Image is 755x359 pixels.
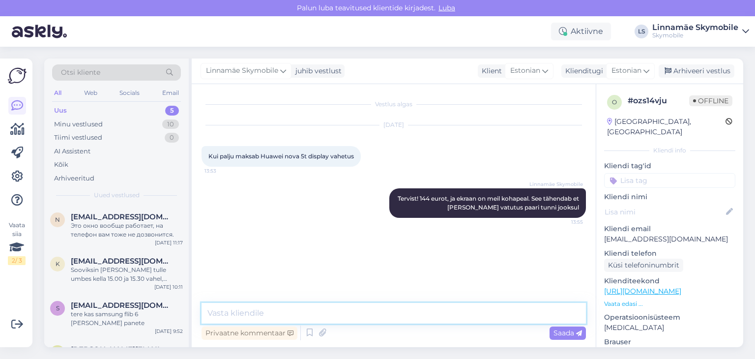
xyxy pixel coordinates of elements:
div: Skymobile [652,31,738,39]
p: Vaata edasi ... [604,299,735,308]
span: s [56,304,59,312]
div: 0 [165,133,179,143]
div: Vaata siia [8,221,26,265]
input: Lisa nimi [605,207,724,217]
div: Küsi telefoninumbrit [604,259,683,272]
span: Tervist! 144 eurot, ja ekraan on meil kohapeal. See tähendab et [PERSON_NAME] vatutus paari tunni... [398,195,581,211]
div: juhib vestlust [291,66,342,76]
div: Vestlus algas [202,100,586,109]
p: Kliendi tag'id [604,161,735,171]
div: Linnamäe Skymobile [652,24,738,31]
span: Kui palju maksab Huawei nova 5t display vahetus [208,152,354,160]
div: 10 [162,120,179,129]
div: Klienditugi [561,66,603,76]
span: 13:55 [546,218,583,226]
a: [URL][DOMAIN_NAME] [604,287,681,296]
div: Kõik [54,160,68,170]
span: Otsi kliente [61,67,100,78]
div: [DATE] 9:52 [155,328,183,335]
span: Linnamäe Skymobile [529,180,583,188]
div: Klient [478,66,502,76]
span: o [612,98,617,106]
div: Socials [117,87,142,99]
div: Sooviksin [PERSON_NAME] tulle umbes kella 15.00 ja 15.30 vahel, iphone 13 pro ekraani vahetus, so... [71,266,183,283]
a: Linnamäe SkymobileSkymobile [652,24,749,39]
div: Web [82,87,99,99]
span: Estonian [611,65,641,76]
span: arlet.rebane@gmail.com [71,345,173,354]
span: n [55,216,60,223]
div: AI Assistent [54,147,90,156]
div: [GEOGRAPHIC_DATA], [GEOGRAPHIC_DATA] [607,117,726,137]
img: Askly Logo [8,66,27,85]
span: nastjatsybo@gmail.com [71,212,173,221]
div: Tiimi vestlused [54,133,102,143]
span: Kristjankasela99@gmail.com [71,257,173,266]
div: Privaatne kommentaar [202,327,297,340]
div: 2 / 3 [8,256,26,265]
span: Saada [553,329,582,337]
div: LS [635,25,648,38]
p: [MEDICAL_DATA] [604,323,735,333]
p: Klienditeekond [604,276,735,286]
div: Email [160,87,181,99]
p: Brauser [604,337,735,347]
div: [DATE] 11:17 [155,239,183,246]
div: Arhiveeri vestlus [659,64,734,78]
p: Kliendi email [604,224,735,234]
span: Uued vestlused [94,191,140,200]
div: All [52,87,63,99]
span: Luba [436,3,458,12]
div: Arhiveeritud [54,174,94,183]
div: # ozs14vju [628,95,689,107]
p: Kliendi telefon [604,248,735,259]
span: Offline [689,95,732,106]
div: Это окно вообще работает, на телефон вам тоже не дозвонится. [71,221,183,239]
span: Estonian [510,65,540,76]
p: Kliendi nimi [604,192,735,202]
div: Kliendi info [604,146,735,155]
div: Aktiivne [551,23,611,40]
div: [DATE] 10:11 [154,283,183,291]
div: [DATE] [202,120,586,129]
p: [EMAIL_ADDRESS][DOMAIN_NAME] [604,234,735,244]
div: tere kas samsung flib 6 [PERSON_NAME] panete [71,310,183,328]
span: K [56,260,60,268]
div: Minu vestlused [54,120,103,129]
p: Operatsioonisüsteem [604,312,735,323]
span: Linnamäe Skymobile [206,65,278,76]
div: Uus [54,106,67,116]
span: sirver@hot.ee [71,301,173,310]
div: 5 [165,106,179,116]
span: 13:53 [204,167,241,175]
input: Lisa tag [604,173,735,188]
